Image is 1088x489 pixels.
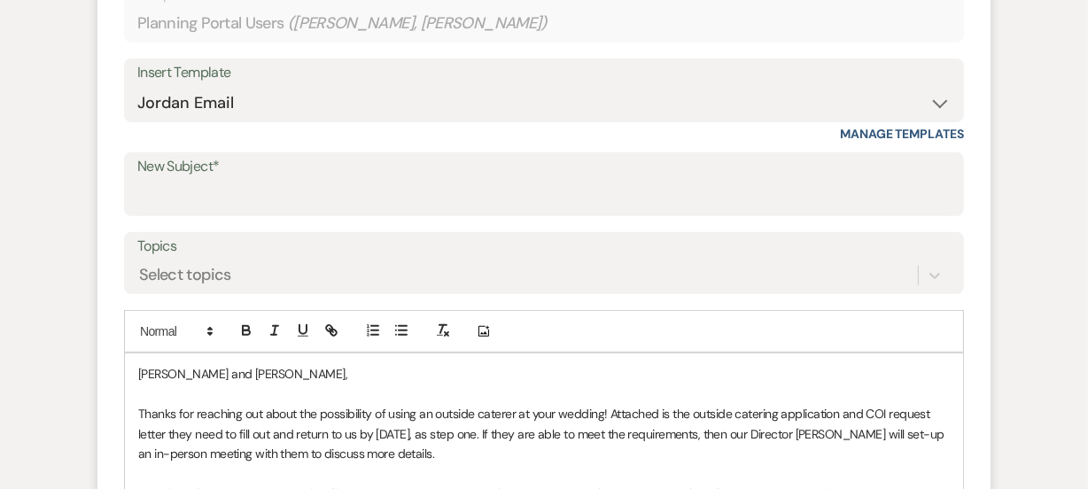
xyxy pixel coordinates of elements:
a: Manage Templates [840,126,964,142]
label: Topics [137,234,951,260]
div: Select topics [139,264,231,288]
span: ( [PERSON_NAME], [PERSON_NAME] ) [288,12,548,35]
span: Thanks for reaching out about the possibility of using an outside caterer at your wedding! Attach... [138,406,947,462]
span: [PERSON_NAME] and [PERSON_NAME], [138,366,347,382]
label: New Subject* [137,154,951,180]
div: Planning Portal Users [137,6,951,41]
div: Insert Template [137,60,951,86]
